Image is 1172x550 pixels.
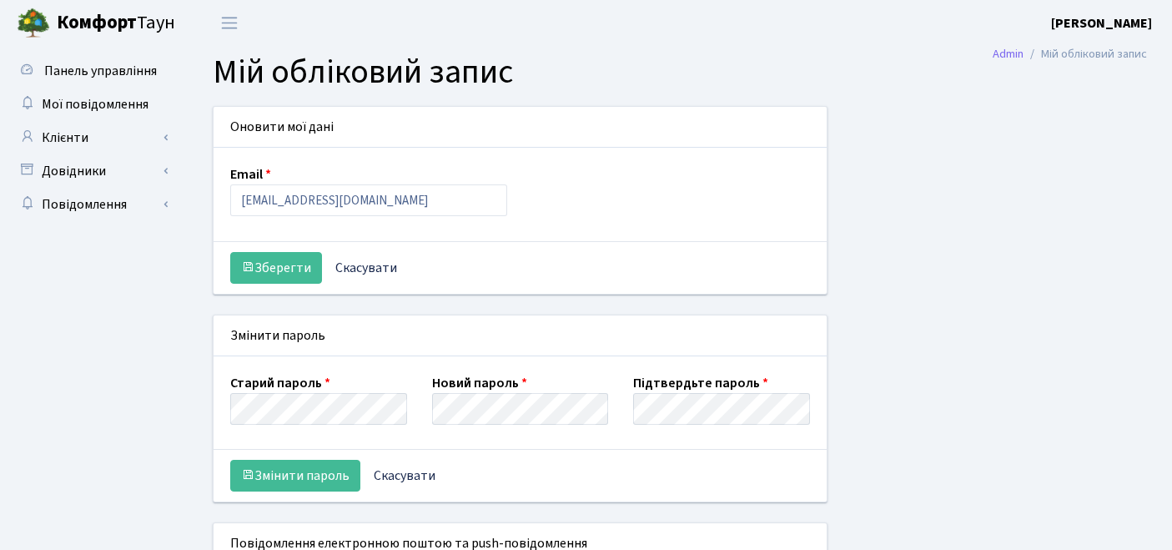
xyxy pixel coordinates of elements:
[8,54,175,88] a: Панель управління
[8,88,175,121] a: Мої повідомлення
[44,62,157,80] span: Панель управління
[230,164,271,184] label: Email
[432,373,527,393] label: Новий пароль
[214,315,827,356] div: Змінити пароль
[57,9,175,38] span: Таун
[42,95,148,114] span: Мої повідомлення
[324,252,408,284] a: Скасувати
[213,53,1147,93] h1: Мій обліковий запис
[8,154,175,188] a: Довідники
[230,373,330,393] label: Старий пароль
[8,121,175,154] a: Клієнти
[1024,45,1147,63] li: Мій обліковий запис
[1051,13,1152,33] a: [PERSON_NAME]
[230,460,360,492] button: Змінити пароль
[8,188,175,221] a: Повідомлення
[17,7,50,40] img: logo.png
[363,460,446,492] a: Скасувати
[230,252,322,284] button: Зберегти
[209,9,250,37] button: Переключити навігацію
[993,45,1024,63] a: Admin
[633,373,768,393] label: Підтвердьте пароль
[968,37,1172,72] nav: breadcrumb
[57,9,137,36] b: Комфорт
[214,107,827,148] div: Оновити мої дані
[1051,14,1152,33] b: [PERSON_NAME]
